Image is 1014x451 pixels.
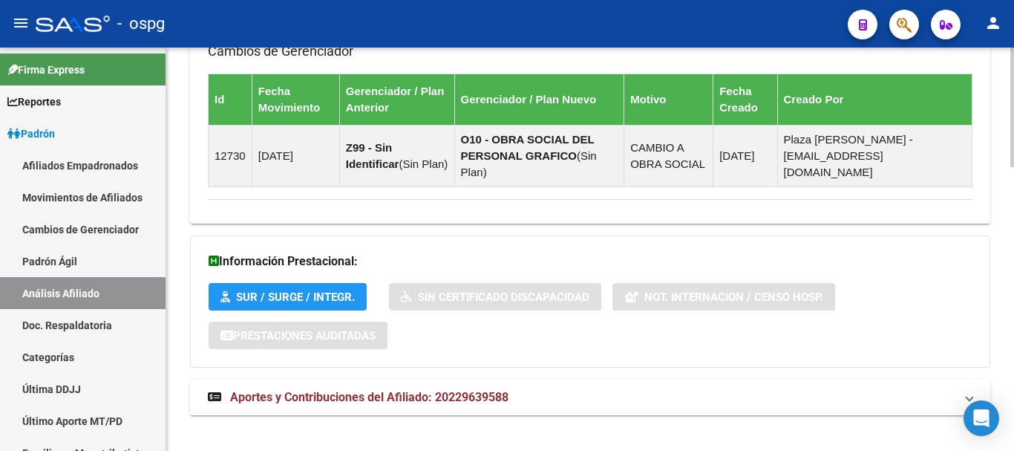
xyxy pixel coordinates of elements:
[209,125,252,186] td: 12730
[12,14,30,32] mat-icon: menu
[346,141,399,170] strong: Z99 - Sin Identificar
[339,74,454,125] th: Gerenciador / Plan Anterior
[454,74,624,125] th: Gerenciador / Plan Nuevo
[418,291,589,304] span: Sin Certificado Discapacidad
[233,329,376,343] span: Prestaciones Auditadas
[209,251,972,272] h3: Información Prestacional:
[252,125,339,186] td: [DATE]
[236,291,355,304] span: SUR / SURGE / INTEGR.
[461,133,595,162] strong: O10 - OBRA SOCIAL DEL PERSONAL GRAFICO
[713,74,777,125] th: Fecha Creado
[209,322,387,349] button: Prestaciones Auditadas
[209,283,367,311] button: SUR / SURGE / INTEGR.
[117,7,165,40] span: - ospg
[713,125,777,186] td: [DATE]
[7,62,85,78] span: Firma Express
[984,14,1002,32] mat-icon: person
[624,74,713,125] th: Motivo
[339,125,454,186] td: ( )
[389,283,601,311] button: Sin Certificado Discapacidad
[612,283,835,311] button: Not. Internacion / Censo Hosp.
[7,126,55,142] span: Padrón
[230,390,508,404] span: Aportes y Contribuciones del Afiliado: 20229639588
[7,94,61,110] span: Reportes
[777,125,972,186] td: Plaza [PERSON_NAME] - [EMAIL_ADDRESS][DOMAIN_NAME]
[964,400,999,436] div: Open Intercom Messenger
[190,380,990,415] mat-expansion-panel-header: Aportes y Contribuciones del Afiliado: 20229639588
[402,158,444,170] span: Sin Plan
[454,125,624,186] td: ( )
[252,74,339,125] th: Fecha Movimiento
[461,149,597,178] span: Sin Plan
[644,291,823,304] span: Not. Internacion / Censo Hosp.
[777,74,972,125] th: Creado Por
[624,125,713,186] td: CAMBIO A OBRA SOCIAL
[209,74,252,125] th: Id
[208,41,972,62] h3: Cambios de Gerenciador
